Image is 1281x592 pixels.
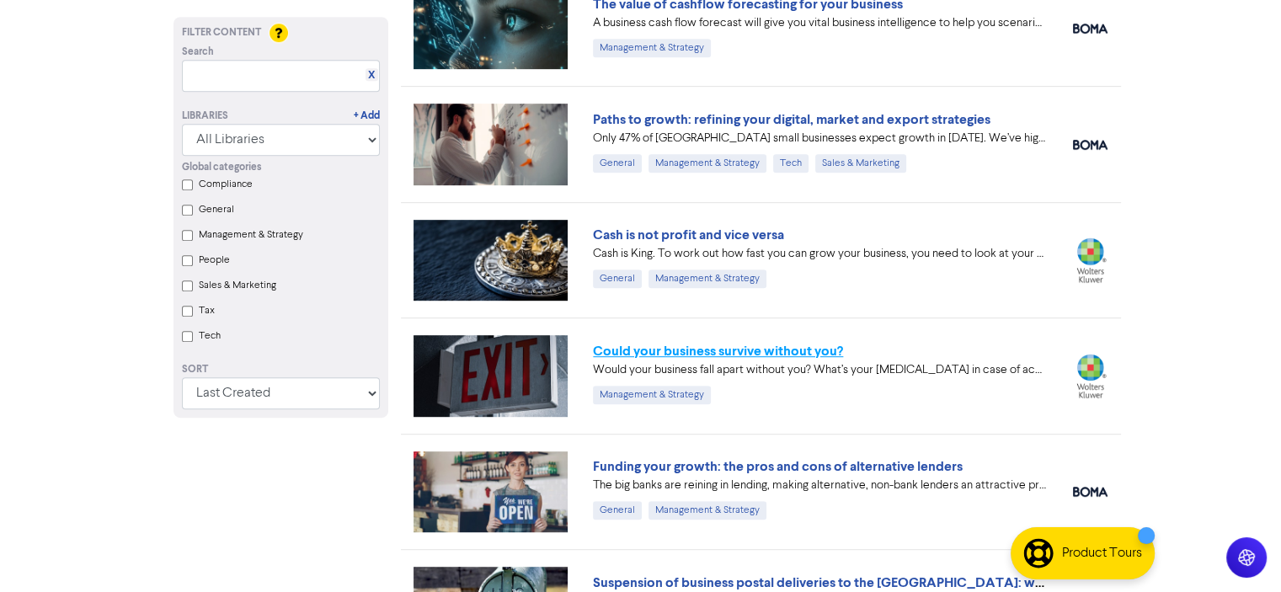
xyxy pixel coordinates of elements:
[593,14,1048,32] div: A business cash flow forecast will give you vital business intelligence to help you scenario-plan...
[1073,354,1108,398] img: wolterskluwer
[593,269,642,288] div: General
[354,109,380,124] a: + Add
[1073,24,1108,34] img: boma_accounting
[593,111,990,128] a: Paths to growth: refining your digital, market and export strategies
[182,109,228,124] div: Libraries
[593,458,963,475] a: Funding your growth: the pros and cons of alternative lenders
[593,501,642,520] div: General
[199,202,234,217] label: General
[593,39,711,57] div: Management & Strategy
[1073,140,1108,150] img: boma
[1073,487,1108,497] img: boma
[182,362,380,377] div: Sort
[593,130,1048,147] div: Only 47% of New Zealand small businesses expect growth in 2025. We’ve highlighted four key ways y...
[773,154,809,173] div: Tech
[593,343,843,360] a: Could your business survive without you?
[649,269,766,288] div: Management & Strategy
[593,245,1048,263] div: Cash is King. To work out how fast you can grow your business, you need to look at your projected...
[1197,511,1281,592] iframe: Chat Widget
[593,227,784,243] a: Cash is not profit and vice versa
[593,154,642,173] div: General
[199,278,276,293] label: Sales & Marketing
[649,154,766,173] div: Management & Strategy
[593,477,1048,494] div: The big banks are reining in lending, making alternative, non-bank lenders an attractive proposit...
[199,303,215,318] label: Tax
[649,501,766,520] div: Management & Strategy
[199,177,253,192] label: Compliance
[182,25,380,40] div: Filter Content
[815,154,906,173] div: Sales & Marketing
[182,160,380,175] div: Global categories
[1073,237,1108,282] img: wolterskluwer
[199,253,230,268] label: People
[593,361,1048,379] div: Would your business fall apart without you? What’s your Plan B in case of accident, illness, or j...
[593,574,1186,591] a: Suspension of business postal deliveries to the [GEOGRAPHIC_DATA]: what options do you have?
[182,45,214,60] span: Search
[593,386,711,404] div: Management & Strategy
[368,69,375,82] a: X
[199,227,303,243] label: Management & Strategy
[199,328,221,344] label: Tech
